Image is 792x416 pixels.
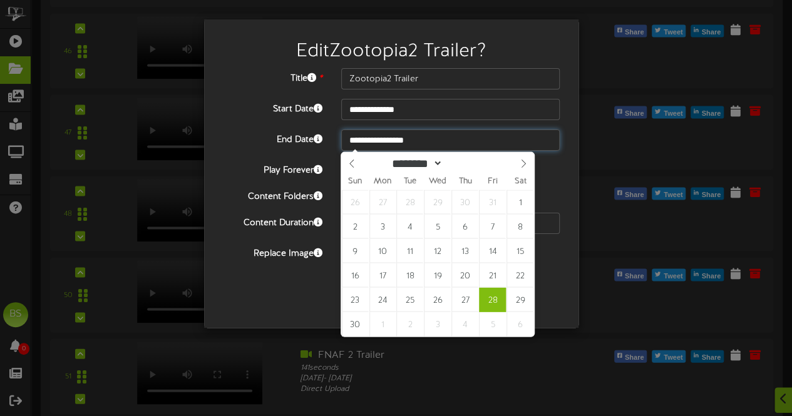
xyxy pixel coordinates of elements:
span: November 5, 2025 [424,214,451,238]
span: November 3, 2025 [369,214,396,238]
span: October 27, 2025 [369,190,396,214]
span: November 27, 2025 [451,287,478,312]
span: November 21, 2025 [479,263,506,287]
span: October 30, 2025 [451,190,478,214]
label: Start Date [213,99,332,116]
h2: Edit Zootopia2 Trailer ? [223,41,560,62]
label: Content Folders [213,186,332,203]
span: October 31, 2025 [479,190,506,214]
span: December 2, 2025 [396,312,423,336]
span: November 7, 2025 [479,214,506,238]
span: November 14, 2025 [479,238,506,263]
span: Thu [451,177,479,185]
span: December 1, 2025 [369,312,396,336]
span: Tue [396,177,424,185]
span: November 17, 2025 [369,263,396,287]
span: October 26, 2025 [342,190,369,214]
span: November 6, 2025 [451,214,478,238]
span: November 28, 2025 [479,287,506,312]
span: November 9, 2025 [342,238,369,263]
span: November 26, 2025 [424,287,451,312]
span: November 13, 2025 [451,238,478,263]
span: November 16, 2025 [342,263,369,287]
span: November 1, 2025 [507,190,533,214]
span: November 2, 2025 [342,214,369,238]
span: November 15, 2025 [507,238,533,263]
span: November 22, 2025 [507,263,533,287]
label: Content Duration [213,213,332,230]
label: End Date [213,129,332,146]
input: Title [341,68,560,89]
span: Mon [369,177,396,185]
span: December 5, 2025 [479,312,506,336]
span: December 6, 2025 [507,312,533,336]
label: Play Forever [213,160,332,177]
span: October 28, 2025 [396,190,423,214]
span: November 20, 2025 [451,263,478,287]
span: October 29, 2025 [424,190,451,214]
span: November 30, 2025 [342,312,369,336]
span: November 23, 2025 [342,287,369,312]
span: Fri [479,177,507,185]
span: Wed [424,177,451,185]
label: Replace Image [213,243,332,260]
span: Sat [507,177,534,185]
span: November 11, 2025 [396,238,423,263]
span: December 4, 2025 [451,312,478,336]
span: November 10, 2025 [369,238,396,263]
span: Sun [341,177,369,185]
span: November 25, 2025 [396,287,423,312]
span: November 24, 2025 [369,287,396,312]
span: November 12, 2025 [424,238,451,263]
span: November 4, 2025 [396,214,423,238]
span: December 3, 2025 [424,312,451,336]
span: November 29, 2025 [507,287,533,312]
span: November 19, 2025 [424,263,451,287]
input: Year [443,156,488,170]
span: November 8, 2025 [507,214,533,238]
span: November 18, 2025 [396,263,423,287]
label: Title [213,68,332,85]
